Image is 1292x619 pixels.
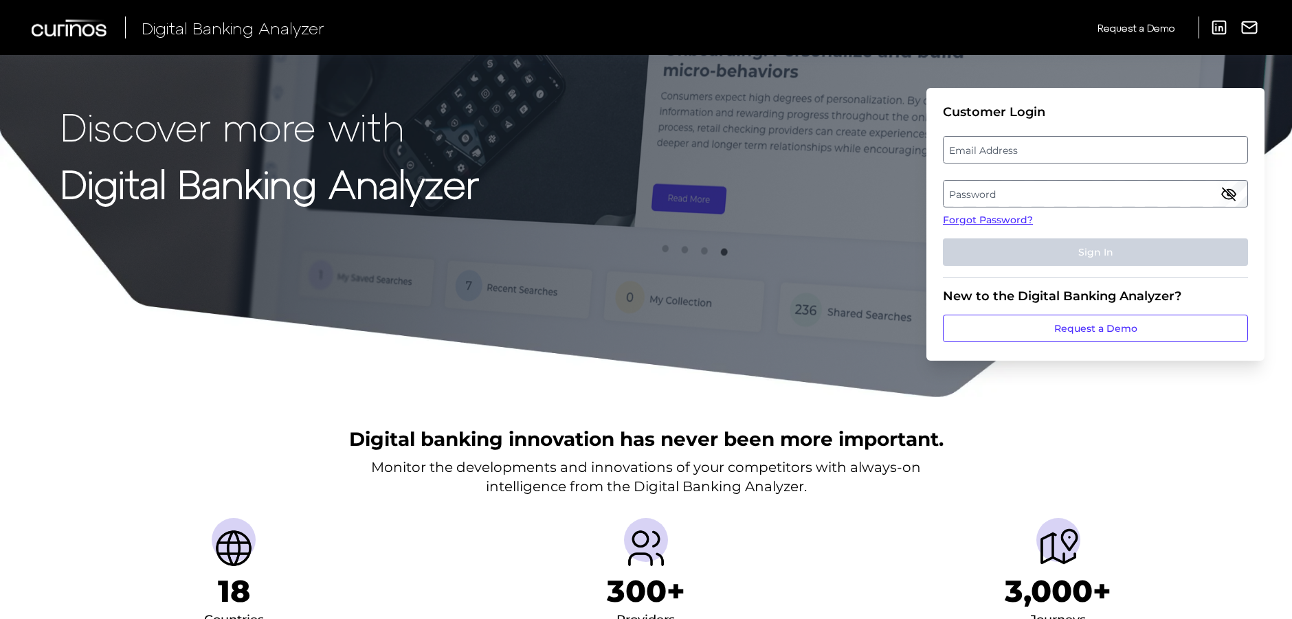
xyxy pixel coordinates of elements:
p: Monitor the developments and innovations of your competitors with always-on intelligence from the... [371,458,921,496]
h1: 3,000+ [1005,573,1111,609]
h1: 300+ [607,573,685,609]
a: Request a Demo [1098,16,1174,39]
h1: 18 [218,573,250,609]
img: Journeys [1036,526,1080,570]
img: Curinos [32,19,109,36]
img: Providers [624,526,668,570]
h2: Digital banking innovation has never been more important. [349,426,944,452]
p: Discover more with [60,104,479,148]
span: Digital Banking Analyzer [142,18,324,38]
a: Forgot Password? [943,213,1248,227]
div: Customer Login [943,104,1248,120]
button: Sign In [943,238,1248,266]
span: Request a Demo [1098,22,1174,34]
div: New to the Digital Banking Analyzer? [943,289,1248,304]
strong: Digital Banking Analyzer [60,160,479,206]
img: Countries [212,526,256,570]
a: Request a Demo [943,315,1248,342]
label: Email Address [944,137,1247,162]
label: Password [944,181,1247,206]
